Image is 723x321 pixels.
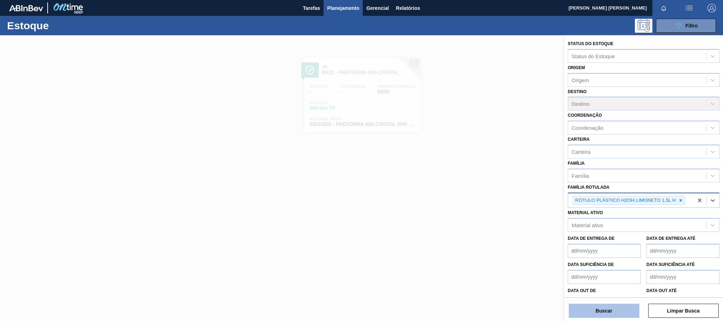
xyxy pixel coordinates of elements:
[568,244,641,258] input: dd/mm/yyyy
[568,65,585,70] label: Origem
[572,149,590,155] div: Carteira
[568,137,590,142] label: Carteira
[646,288,677,293] label: Data out até
[303,4,320,12] span: Tarefas
[568,185,609,190] label: Família Rotulada
[568,210,603,215] label: Material ativo
[646,270,719,284] input: dd/mm/yyyy
[568,89,586,94] label: Destino
[572,222,603,228] div: Material ativo
[685,4,693,12] img: userActions
[568,270,641,284] input: dd/mm/yyyy
[646,236,695,241] label: Data de Entrega até
[327,4,359,12] span: Planejamento
[646,244,719,258] input: dd/mm/yyyy
[573,196,677,205] div: RÓTULO PLÁSTICO H2OH LIMONETO 1,5L H
[652,3,675,13] button: Notificações
[568,236,615,241] label: Data de Entrega de
[568,296,641,310] input: dd/mm/yyyy
[572,172,589,178] div: Família
[568,41,613,46] label: Status do Estoque
[9,5,43,11] img: TNhmsLtSVTkK8tSr43FrP2fwEKptu5GPRR3wAAAABJRU5ErkJggg==
[635,19,652,33] div: Pogramando: nenhum usuário selecionado
[572,125,603,131] div: Coordenação
[7,22,114,30] h1: Estoque
[568,113,602,118] label: Coordenação
[572,77,589,83] div: Origem
[646,262,695,267] label: Data suficiência até
[707,4,716,12] img: Logout
[568,262,614,267] label: Data suficiência de
[396,4,420,12] span: Relatórios
[568,288,596,293] label: Data out de
[572,53,615,59] div: Status do Estoque
[568,161,585,166] label: Família
[646,296,719,310] input: dd/mm/yyyy
[686,23,698,29] span: Filtro
[656,19,716,33] button: Filtro
[366,4,389,12] span: Gerencial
